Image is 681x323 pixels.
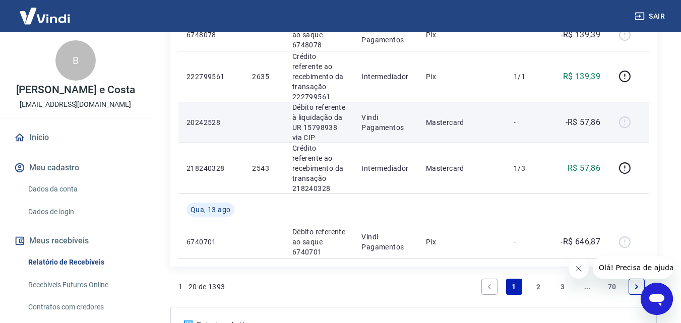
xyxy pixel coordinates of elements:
a: Jump forward [579,279,595,295]
a: Next page [629,279,645,295]
div: B [55,40,96,81]
p: -R$ 139,39 [561,29,600,41]
p: Intermediador [361,72,409,82]
button: Meus recebíveis [12,230,139,252]
img: Vindi [12,1,78,31]
p: 2635 [252,72,276,82]
a: Previous page [481,279,498,295]
p: Crédito referente ao recebimento da transação 218240328 [292,143,346,193]
p: [EMAIL_ADDRESS][DOMAIN_NAME] [20,99,131,110]
a: Page 1 is your current page [506,279,522,295]
p: R$ 139,39 [563,71,601,83]
p: -R$ 646,87 [561,236,600,248]
a: Page 2 [530,279,546,295]
span: Olá! Precisa de ajuda? [6,7,85,15]
a: Dados da conta [24,179,139,200]
p: R$ 57,86 [568,162,600,174]
p: Pix [426,72,498,82]
p: - [514,117,543,127]
p: Mastercard [426,117,498,127]
ul: Pagination [477,275,649,299]
button: Meu cadastro [12,157,139,179]
a: Recebíveis Futuros Online [24,275,139,295]
p: Crédito referente ao recebimento da transação 222799561 [292,51,346,102]
p: - [514,237,543,247]
p: 6748078 [187,30,236,40]
p: 218240328 [187,163,236,173]
p: 20242528 [187,117,236,127]
p: 222799561 [187,72,236,82]
a: Início [12,126,139,149]
p: 1/1 [514,72,543,82]
iframe: Fechar mensagem [569,259,589,279]
p: 2543 [252,163,276,173]
button: Sair [633,7,669,26]
p: Pix [426,30,498,40]
p: Pix [426,237,498,247]
p: Vindi Pagamentos [361,112,409,133]
p: -R$ 57,86 [566,116,601,128]
iframe: Botão para abrir a janela de mensagens [641,283,673,315]
iframe: Mensagem da empresa [593,256,673,279]
a: Dados de login [24,202,139,222]
p: 1 - 20 de 1393 [178,282,225,292]
p: Vindi Pagamentos [361,25,409,45]
p: Débito referente ao saque 6748078 [292,20,346,50]
p: Vindi Pagamentos [361,232,409,252]
p: Débito referente à liquidação da UR 15798938 via CIP [292,102,346,143]
a: Contratos com credores [24,297,139,317]
span: Qua, 13 ago [191,205,230,215]
a: Relatório de Recebíveis [24,252,139,273]
p: 6740701 [187,237,236,247]
p: - [514,30,543,40]
p: [PERSON_NAME] e Costa [16,85,135,95]
p: Débito referente ao saque 6740701 [292,227,346,257]
p: Mastercard [426,163,498,173]
p: Intermediador [361,163,409,173]
a: Page 70 [604,279,621,295]
a: Page 3 [555,279,571,295]
p: 1/3 [514,163,543,173]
